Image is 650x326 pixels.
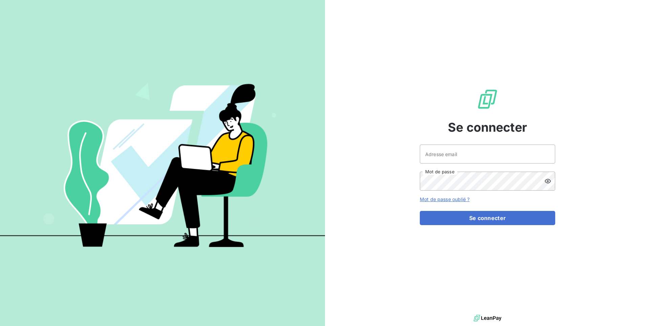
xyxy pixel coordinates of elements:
[477,88,498,110] img: Logo LeanPay
[420,196,470,202] a: Mot de passe oublié ?
[448,118,527,136] span: Se connecter
[420,145,555,164] input: placeholder
[420,211,555,225] button: Se connecter
[474,313,501,323] img: logo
